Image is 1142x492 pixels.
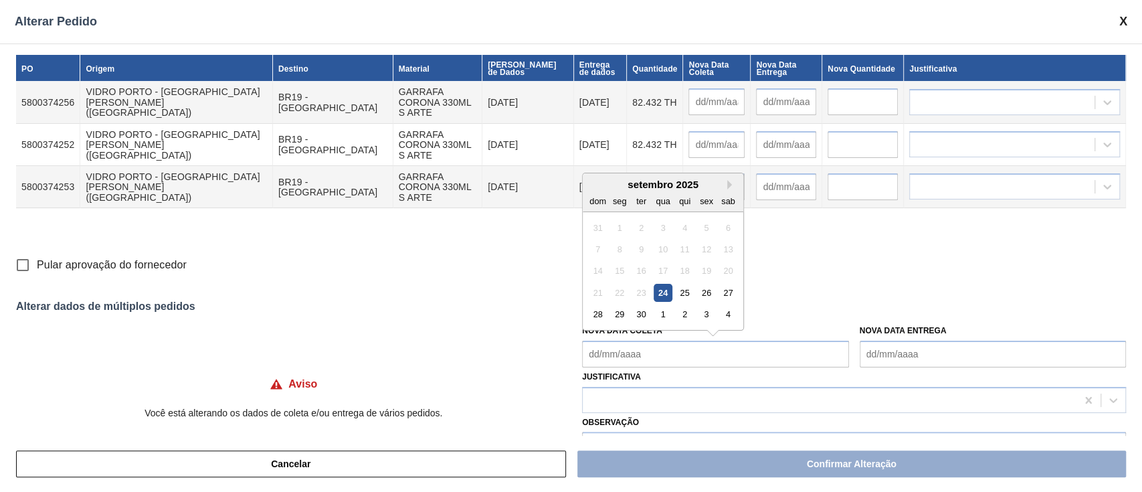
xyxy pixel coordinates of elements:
[582,341,848,367] input: dd/mm/aaaa
[579,60,615,78] font: Entrega de dados
[21,97,74,108] font: 5800374256
[611,218,629,236] div: Not available segunda-feira, 1 de setembro de 2025
[632,97,676,108] font: 82.432 TH
[632,64,677,73] font: Quantidade
[611,191,629,210] div: seg
[756,60,796,78] font: Nova Data Entrega
[697,262,715,280] div: Not available sexta-feira, 19 de setembro de 2025
[676,218,694,236] div: Not available quinta-feira, 4 de setembro de 2025
[632,240,650,258] div: Not available terça-feira, 9 de setembro de 2025
[719,305,737,323] div: Choose sábado, 4 de outubro de 2025
[756,173,816,200] input: dd/mm/aaaa
[719,191,737,210] div: sab
[632,139,676,150] font: 82.432 TH
[589,305,607,323] div: Choose domingo, 28 de setembro de 2025
[579,182,609,193] font: [DATE]
[86,87,260,118] font: VIDRO PORTO - [GEOGRAPHIC_DATA][PERSON_NAME] ([GEOGRAPHIC_DATA])
[756,131,816,158] input: dd/mm/aaaa
[632,284,650,302] div: Not available terça-feira, 23 de setembro de 2025
[86,64,114,73] font: Origem
[632,262,650,280] div: Not available terça-feira, 16 de setembro de 2025
[632,218,650,236] div: Not available terça-feira, 2 de setembro de 2025
[688,131,745,158] input: dd/mm/aaaa
[697,218,715,236] div: Not available sexta-feira, 5 de setembro de 2025
[654,305,672,323] div: Choose quarta-feira, 1 de outubro de 2025
[909,64,957,73] font: Justificativa
[21,182,74,193] font: 5800374253
[756,88,816,115] input: dd/mm/aaaa
[399,64,430,73] font: Material
[488,182,518,193] font: [DATE]
[654,284,672,302] div: Choose quarta-feira, 24 de setembro de 2025
[611,284,629,302] div: Not available segunda-feira, 22 de setembro de 2025
[37,259,187,270] font: Pular aprovação do fornecedor
[688,60,729,78] font: Nova Data Coleta
[676,262,694,280] div: Not available quinta-feira, 18 de setembro de 2025
[582,418,639,427] font: Observação
[589,218,607,236] div: Not available domingo, 31 de agosto de 2025
[632,305,650,323] div: Choose terça-feira, 30 de setembro de 2025
[399,87,472,118] font: GARRAFA CORONA 330ML S ARTE
[488,97,518,108] font: [DATE]
[288,378,317,390] font: Aviso
[589,191,607,210] div: dom
[654,262,672,280] div: Not available quarta-feira, 17 de setembro de 2025
[719,218,737,236] div: Not available sábado, 6 de setembro de 2025
[697,305,715,323] div: Choose sexta-feira, 3 de outubro de 2025
[589,262,607,280] div: Not available domingo, 14 de setembro de 2025
[727,180,737,189] button: Next Month
[828,64,895,73] font: Nova Quantidade
[719,240,737,258] div: Not available sábado, 13 de setembro de 2025
[145,408,442,418] font: Você está alterando os dados de coleta e/ou entrega de vários pedidos.
[654,191,672,210] div: qua
[676,240,694,258] div: Not available quinta-feira, 11 de setembro de 2025
[632,191,650,210] div: ter
[16,301,195,312] font: Alterar dados de múltiplos pedidos
[589,284,607,302] div: Not available domingo, 21 de setembro de 2025
[21,139,74,150] font: 5800374252
[860,326,947,335] font: Nova Data Entrega
[488,139,518,150] font: [DATE]
[278,64,308,73] font: Destino
[688,88,745,115] input: dd/mm/aaaa
[654,218,672,236] div: Not available quarta-feira, 3 de setembro de 2025
[16,450,566,477] button: Cancelar
[719,284,737,302] div: Choose sábado, 27 de setembro de 2025
[21,64,33,73] font: PO
[589,240,607,258] div: Not available domingo, 7 de setembro de 2025
[719,262,737,280] div: Not available sábado, 20 de setembro de 2025
[676,305,694,323] div: Choose quinta-feira, 2 de outubro de 2025
[611,240,629,258] div: Not available segunda-feira, 8 de setembro de 2025
[278,177,377,197] font: BR19 - [GEOGRAPHIC_DATA]
[860,341,1126,367] input: dd/mm/aaaa
[15,15,97,28] font: Alterar Pedido
[611,305,629,323] div: Choose segunda-feira, 29 de setembro de 2025
[654,240,672,258] div: Not available quarta-feira, 10 de setembro de 2025
[611,262,629,280] div: Not available segunda-feira, 15 de setembro de 2025
[278,92,377,112] font: BR19 - [GEOGRAPHIC_DATA]
[583,179,743,190] div: setembro 2025
[676,284,694,302] div: Choose quinta-feira, 25 de setembro de 2025
[697,284,715,302] div: Choose sexta-feira, 26 de setembro de 2025
[399,129,472,161] font: GARRAFA CORONA 330ML S ARTE
[399,171,472,203] font: GARRAFA CORONA 330ML S ARTE
[579,139,609,150] font: [DATE]
[582,372,641,382] font: Justificativa
[86,129,260,161] font: VIDRO PORTO - [GEOGRAPHIC_DATA][PERSON_NAME] ([GEOGRAPHIC_DATA])
[676,191,694,210] div: qui
[86,171,260,203] font: VIDRO PORTO - [GEOGRAPHIC_DATA][PERSON_NAME] ([GEOGRAPHIC_DATA])
[697,240,715,258] div: Not available sexta-feira, 12 de setembro de 2025
[587,217,739,325] div: month 2025-09
[278,135,377,155] font: BR19 - [GEOGRAPHIC_DATA]
[488,60,556,78] font: [PERSON_NAME] de Dados
[271,459,310,469] font: Cancelar
[697,191,715,210] div: sex
[579,97,609,108] font: [DATE]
